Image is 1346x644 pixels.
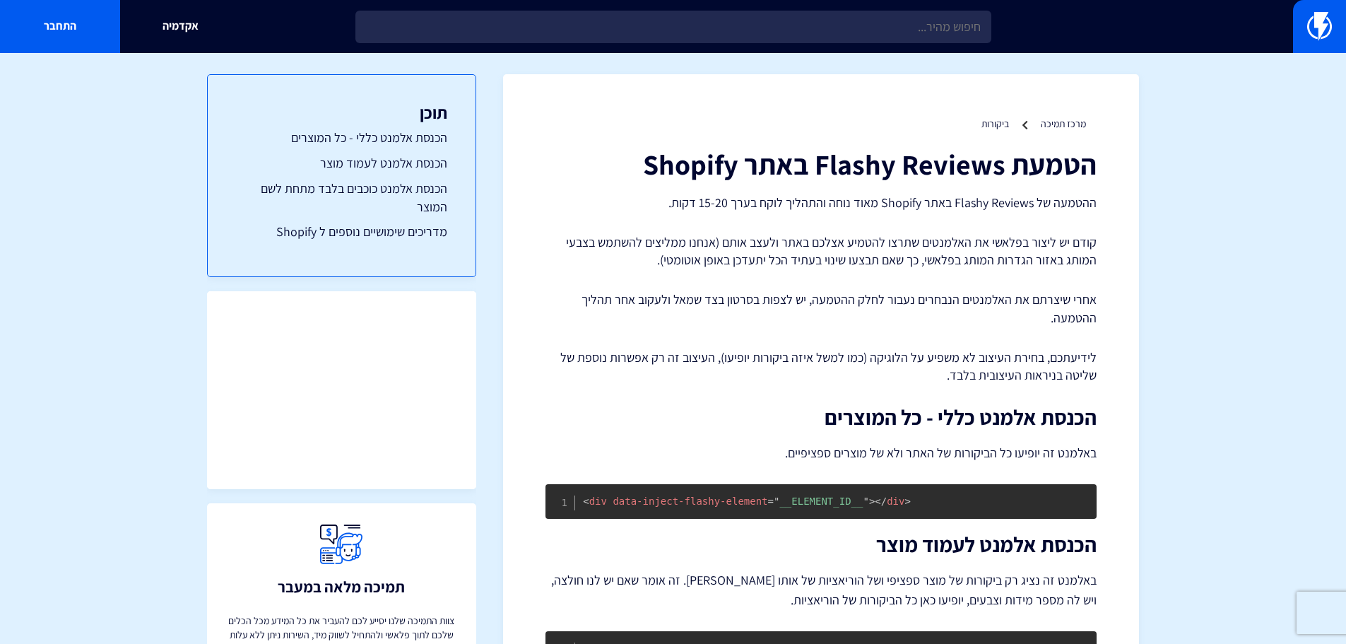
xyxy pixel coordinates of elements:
[225,614,459,642] p: צוות התמיכה שלנו יסייע לכם להעביר את כל המידע מכל הכלים שלכם לתוך פלאשי ולהתחיל לשווק מיד, השירות...
[863,496,868,507] span: "
[583,496,607,507] span: div
[613,496,767,507] span: data-inject-flashy-element
[875,496,904,507] span: div
[583,496,589,507] span: <
[545,148,1097,180] h1: הטמעת Flashy Reviews באתר Shopify
[981,117,1009,130] a: ביקורות
[545,194,1097,212] p: ההטמעה של Flashy Reviews באתר Shopify מאוד נוחה והתהליך לוקח בערך 15-20 דקות.
[545,349,1097,385] p: לידיעתכם, בחירת העיצוב לא משפיע על הלוגיקה (כמו למשל איזה ביקורות יופיעו), העיצוב זה רק אפשרות נו...
[904,496,910,507] span: >
[545,570,1097,610] p: באלמנט זה נציג רק ביקורות של מוצר ספציפי ושל הוריאציות של אותו [PERSON_NAME]. זה אומר שאם יש לנו ...
[236,180,447,216] a: הכנסת אלמנט כוכבים בלבד מתחת לשם המוצר
[545,443,1097,463] p: באלמנט זה יופיעו כל הביקורות של האתר ולא של מוצרים ספציפיים.
[355,11,991,43] input: חיפוש מהיר...
[545,406,1097,429] h2: הכנסת אלמנט כללי - כל המוצרים
[236,223,447,241] a: מדריכים שימושיים נוספים ל Shopify
[236,129,447,147] a: הכנסת אלמנט כללי - כל המוצרים
[545,233,1097,269] p: קודם יש ליצור בפלאשי את האלמנטים שתרצו להטמיע אצלכם באתר ולעצב אותם (אנחנו ממליצים להשתמש בצבעי ה...
[278,578,405,595] h3: תמיכה מלאה במעבר
[1041,117,1086,130] a: מרכז תמיכה
[774,496,779,507] span: "
[768,496,774,507] span: =
[545,291,1097,327] p: אחרי שיצרתם את האלמנטים הנבחרים נעבור לחלק ההטמעה, יש לצפות בסרטון בצד שמאל ולעקוב אחר תהליך ההטמעה.
[768,496,869,507] span: __ELEMENT_ID__
[875,496,887,507] span: </
[869,496,875,507] span: >
[236,103,447,122] h3: תוכן
[236,154,447,172] a: הכנסת אלמנט לעמוד מוצר
[545,533,1097,556] h2: הכנסת אלמנט לעמוד מוצר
